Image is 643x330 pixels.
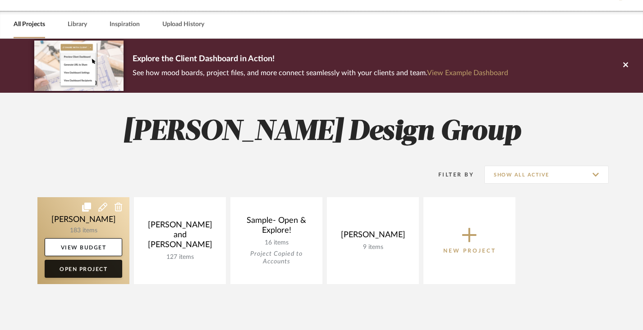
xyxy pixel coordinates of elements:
div: Filter By [427,170,474,179]
div: 16 items [238,239,315,247]
div: Sample- Open & Explore! [238,216,315,239]
button: New Project [423,197,515,284]
a: Open Project [45,260,122,278]
img: d5d033c5-7b12-40c2-a960-1ecee1989c38.png [34,41,124,90]
a: Upload History [162,18,204,31]
p: Explore the Client Dashboard in Action! [133,52,508,67]
a: Library [68,18,87,31]
div: 9 items [334,244,412,251]
div: [PERSON_NAME] and [PERSON_NAME] [141,220,219,253]
a: All Projects [14,18,45,31]
a: View Budget [45,238,122,256]
p: See how mood boards, project files, and more connect seamlessly with your clients and team. [133,67,508,79]
p: New Project [443,246,496,255]
a: View Example Dashboard [427,69,508,77]
a: Inspiration [110,18,140,31]
div: 127 items [141,253,219,261]
div: [PERSON_NAME] [334,230,412,244]
div: Project Copied to Accounts [238,250,315,266]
